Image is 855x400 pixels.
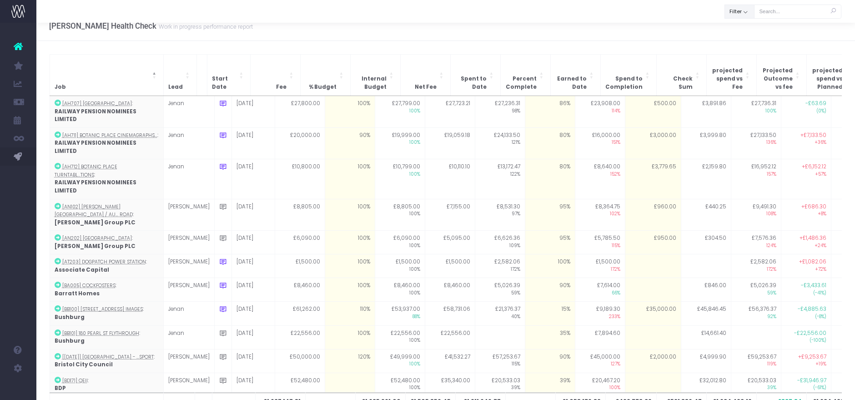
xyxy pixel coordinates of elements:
strong: RAILWAY PENSION NOMINEES LIMITED [55,139,136,155]
span: 59% [736,290,776,297]
strong: Bushburg [55,337,85,344]
td: £59,253.67 [731,349,781,373]
span: -£3,433.61 [801,282,826,290]
abbr: [BD171] QEII [62,377,88,384]
td: : [50,96,163,127]
abbr: [AH712] Botanic Place Turntable Animations [55,163,117,178]
td: £8,805.00 [375,199,425,231]
span: Lead [168,83,183,91]
td: £35,000.00 [625,302,681,325]
td: [PERSON_NAME] [163,373,214,396]
span: 172% [480,266,520,273]
td: £1,500.00 [375,254,425,278]
td: £24,133.50 [475,127,525,159]
span: 122% [480,171,520,178]
td: £304.50 [681,231,731,254]
td: £440.25 [681,199,731,231]
td: £3,779.65 [625,159,681,199]
th: Check Sum: Activate to sort: Activate to sort: Activate to sort: Activate to sort: Activate to sort [656,54,706,96]
span: 100% [380,361,420,368]
td: : [50,373,163,396]
button: Filter [724,5,754,19]
span: Percent Complete [505,75,537,91]
td: £52,480.00 [375,373,425,396]
span: (0%) [786,108,826,115]
td: [DATE] [231,199,275,231]
td: 95% [525,199,575,231]
td: : [50,302,163,325]
td: £22,556.00 [275,325,325,349]
th: Percent Complete: Activate to sort: Activate to sort: Activate to sort: Activate to sort: Activat... [500,54,550,96]
span: 108% [736,211,776,218]
td: 15% [525,302,575,325]
td: £5,785.50 [575,231,625,254]
span: 136% [736,139,776,146]
td: 35% [525,325,575,349]
td: £27,736.31 [731,96,781,127]
strong: [PERSON_NAME] Group PLC [55,219,136,226]
span: 100% [380,337,420,344]
th: Projected Outcome vs fee: Activate to sort: Activate to sort: Activate to sort: Activate to sort:... [756,54,806,96]
td: £2,000.00 [625,349,681,373]
span: projected spend vs Fee [711,67,743,91]
td: [PERSON_NAME] [163,254,214,278]
td: £6,626.36 [475,231,525,254]
abbr: [BB100] 180 Pearl St Images [62,306,143,313]
td: [PERSON_NAME] [163,278,214,302]
td: £57,253.67 [475,349,525,373]
strong: RAILWAY PENSION NOMINEES LIMITED [55,108,136,123]
td: £10,110.10 [425,159,475,199]
td: 39% [525,373,575,396]
input: Search... [754,5,841,19]
th: Internal Budget: Activate to sort: Activate to sort: Activate to sort: Activate to sort: Activate... [350,54,400,96]
strong: Barratt Homes [55,290,100,297]
td: Jenan [163,159,214,199]
span: +£686.30 [801,203,826,211]
span: 121% [480,139,520,146]
td: £500.00 [625,96,681,127]
td: 90% [525,278,575,302]
span: 115% [580,243,620,249]
span: 39% [480,385,520,391]
abbr: [BC100] Bristol City Centre - Transport [62,354,154,360]
td: £27,723.21 [425,96,475,127]
span: Spend to Completion [605,75,643,91]
td: [DATE] [231,127,275,159]
th: projected spend vs Fee: Activate to sort: Activate to sort: Activate to sort: Activate to sort: A... [706,54,756,96]
span: 100% [380,243,420,249]
td: £7,576.36 [731,231,781,254]
td: £35,340.00 [425,373,475,396]
span: 109% [480,243,520,249]
td: £846.00 [681,278,731,302]
td: 90% [525,349,575,373]
span: 66% [580,290,620,297]
td: 100% [525,254,575,278]
span: Start Date [212,75,236,91]
td: £8,531.30 [475,199,525,231]
td: £8,364.75 [575,199,625,231]
span: 100% [380,211,420,218]
span: Check Sum [661,75,693,91]
td: £1,500.00 [425,254,475,278]
td: £58,731.06 [425,302,475,325]
td: £950.00 [625,231,681,254]
td: £3,000.00 [625,127,681,159]
td: : [50,231,163,254]
span: projected spend vs Planned [811,67,843,91]
td: : [50,278,163,302]
td: £6,090.00 [375,231,425,254]
td: £23,908.00 [575,96,625,127]
td: £14,661.40 [681,325,731,349]
td: £22,556.00 [425,325,475,349]
td: £16,952.12 [731,159,781,199]
span: 172% [736,266,776,273]
span: Spent to Date [455,75,487,91]
span: -£4,885.63 [798,305,826,314]
td: 80% [525,127,575,159]
td: [DATE] [231,349,275,373]
small: Work in progress performance report [156,21,253,30]
td: 100% [325,199,375,231]
span: 115% [480,361,520,368]
td: : [50,159,163,199]
td: £27,800.00 [275,96,325,127]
